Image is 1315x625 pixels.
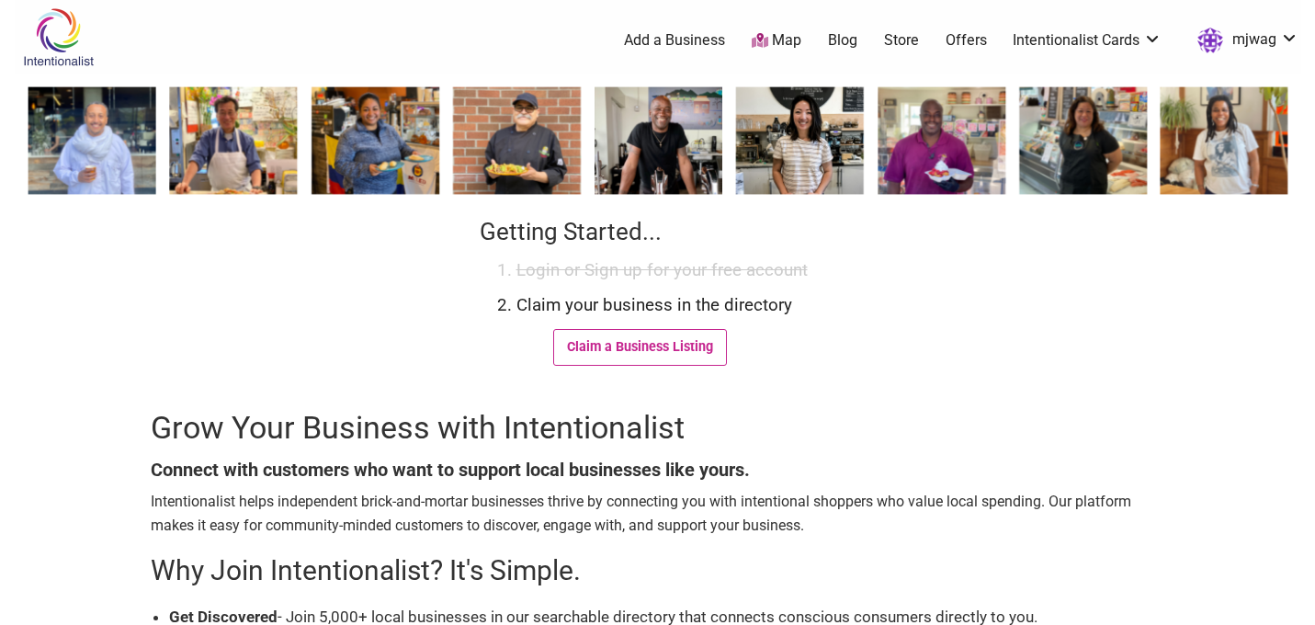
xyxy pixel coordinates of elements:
a: Store [884,30,919,51]
b: Connect with customers who want to support local businesses like yours. [151,459,750,481]
a: Add a Business [624,30,725,51]
p: Intentionalist helps independent brick-and-mortar businesses thrive by connecting you with intent... [151,490,1165,537]
a: Blog [828,30,857,51]
img: Welcome Banner [15,74,1301,208]
a: Map [752,30,801,51]
h2: Why Join Intentionalist? It's Simple. [151,551,1165,590]
a: Offers [946,30,987,51]
h3: Getting Started... [480,215,836,248]
li: Claim your business in the directory [516,292,829,384]
li: Login or Sign up for your free account [516,257,829,285]
img: Intentionalist [15,7,102,67]
h1: Grow Your Business with Intentionalist [151,406,1165,450]
a: Intentionalist Cards [1013,30,1162,51]
a: mjwag [1188,24,1298,57]
a: Claim a Business Listing [553,329,728,366]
